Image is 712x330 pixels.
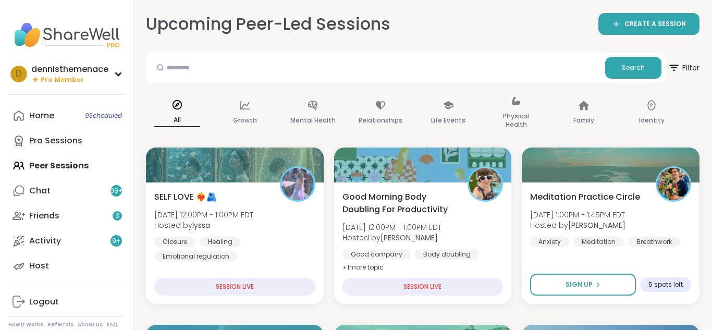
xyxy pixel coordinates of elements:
[415,249,479,260] div: Body doubling
[154,237,195,247] div: Closure
[112,237,121,246] span: 9 +
[16,67,22,81] span: d
[639,114,665,127] p: Identity
[624,20,686,29] span: CREATE A SESSION
[469,168,501,200] img: Adrienne_QueenOfTheDawn
[431,114,465,127] p: Life Events
[107,321,118,328] a: FAQ
[29,210,59,222] div: Friends
[29,235,61,247] div: Activity
[648,280,683,289] span: 5 spots left
[233,114,257,127] p: Growth
[8,203,125,228] a: Friends3
[342,191,457,216] span: Good Morning Body Doubling For Productivity
[530,191,640,203] span: Meditation Practice Circle
[342,249,411,260] div: Good company
[154,191,217,203] span: SELF LOVE ❤️‍🔥🫂
[342,233,441,243] span: Hosted by
[78,321,103,328] a: About Us
[605,57,661,79] button: Search
[573,114,594,127] p: Family
[29,135,82,146] div: Pro Sessions
[380,233,438,243] b: [PERSON_NAME]
[628,237,680,247] div: Breathwork
[116,212,119,221] span: 3
[573,237,624,247] div: Meditation
[29,296,59,308] div: Logout
[342,278,504,296] div: SESSION LIVE
[566,280,593,289] span: Sign Up
[622,63,645,72] span: Search
[200,237,241,247] div: Healing
[29,110,54,121] div: Home
[31,64,108,75] div: dennisthemenace
[8,228,125,253] a: Activity9+
[530,210,625,220] span: [DATE] 1:00PM - 1:45PM EDT
[598,13,699,35] a: CREATE A SESSION
[154,210,253,220] span: [DATE] 12:00PM - 1:00PM EDT
[281,168,314,200] img: lyssa
[668,55,699,80] span: Filter
[192,220,210,230] b: lyssa
[29,260,49,272] div: Host
[342,222,441,233] span: [DATE] 12:00PM - 1:00PM EDT
[47,321,73,328] a: Referrals
[154,251,238,262] div: Emotional regulation
[668,53,699,83] button: Filter
[154,278,315,296] div: SESSION LIVE
[8,103,125,128] a: Home9Scheduled
[530,220,625,230] span: Hosted by
[530,274,636,296] button: Sign Up
[530,237,569,247] div: Anxiety
[8,253,125,278] a: Host
[8,289,125,314] a: Logout
[154,220,253,230] span: Hosted by
[85,112,122,120] span: 9 Scheduled
[146,13,390,36] h2: Upcoming Peer-Led Sessions
[657,168,690,200] img: Nicholas
[290,114,336,127] p: Mental Health
[568,220,625,230] b: [PERSON_NAME]
[29,185,51,197] div: Chat
[493,110,539,131] p: Physical Health
[8,17,125,53] img: ShareWell Nav Logo
[110,187,123,195] span: 99 +
[8,178,125,203] a: Chat99+
[154,114,200,127] p: All
[359,114,402,127] p: Relationships
[8,321,43,328] a: How It Works
[8,128,125,153] a: Pro Sessions
[41,76,84,84] span: Pro Member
